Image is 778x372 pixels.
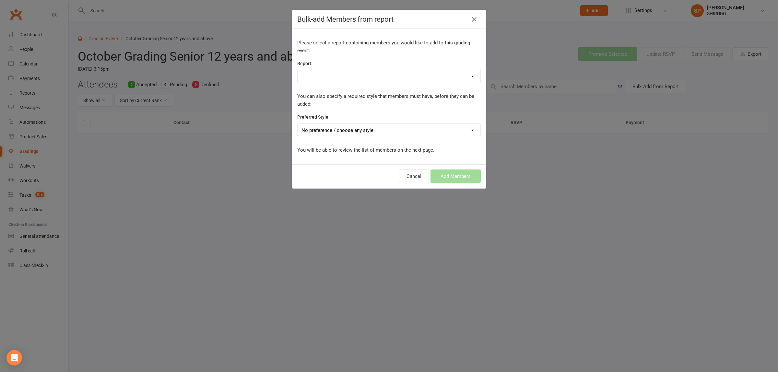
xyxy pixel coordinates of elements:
button: Cancel [399,169,429,183]
label: Report: [297,60,312,67]
div: Open Intercom Messenger [6,350,22,366]
p: You will be able to review the list of members on the next page. [297,146,481,154]
h4: Bulk-add Members from report [297,15,481,23]
p: You can also specify a required style that members must have, before they can be added: [297,92,481,108]
button: Close [469,14,479,25]
label: Preferred Style: [297,113,330,121]
p: Please select a report containing members you would like to add to this grading event: [297,39,481,54]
